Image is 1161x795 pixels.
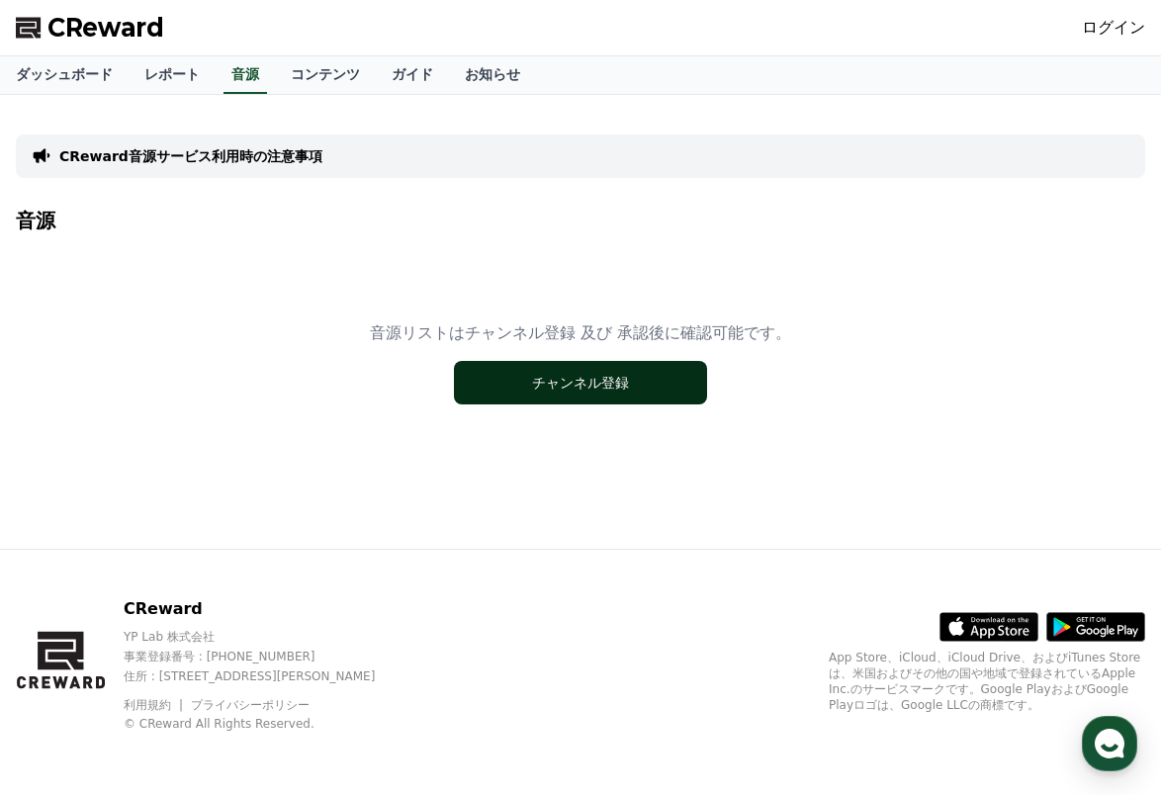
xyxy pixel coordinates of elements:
p: © CReward All Rights Reserved. [124,716,409,732]
p: 音源リストはチャンネル登録 及び 承認後に確認可能です。 [370,321,791,345]
a: レポート [129,56,216,94]
p: 事業登録番号 : [PHONE_NUMBER] [124,649,409,664]
h4: 音源 [16,210,1145,231]
span: Messages [164,658,223,673]
a: Home [6,627,131,676]
a: プライバシーポリシー [191,698,310,712]
a: 音源 [223,56,267,94]
a: Settings [255,627,380,676]
a: お知らせ [449,56,536,94]
a: コンテンツ [275,56,376,94]
span: CReward [47,12,164,44]
a: 利用規約 [124,698,186,712]
a: ログイン [1082,16,1145,40]
p: CReward [124,597,409,621]
a: Messages [131,627,255,676]
a: CReward音源サービス利用時の注意事項 [59,146,322,166]
span: Settings [293,657,341,672]
a: CReward [16,12,164,44]
p: App Store、iCloud、iCloud Drive、およびiTunes Storeは、米国およびその他の国や地域で登録されているApple Inc.のサービスマークです。Google P... [829,650,1145,713]
a: ガイド [376,56,449,94]
span: Home [50,657,85,672]
button: チャンネル登録 [454,361,707,404]
p: YP Lab 株式会社 [124,629,409,645]
p: 住所 : [STREET_ADDRESS][PERSON_NAME] [124,668,409,684]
